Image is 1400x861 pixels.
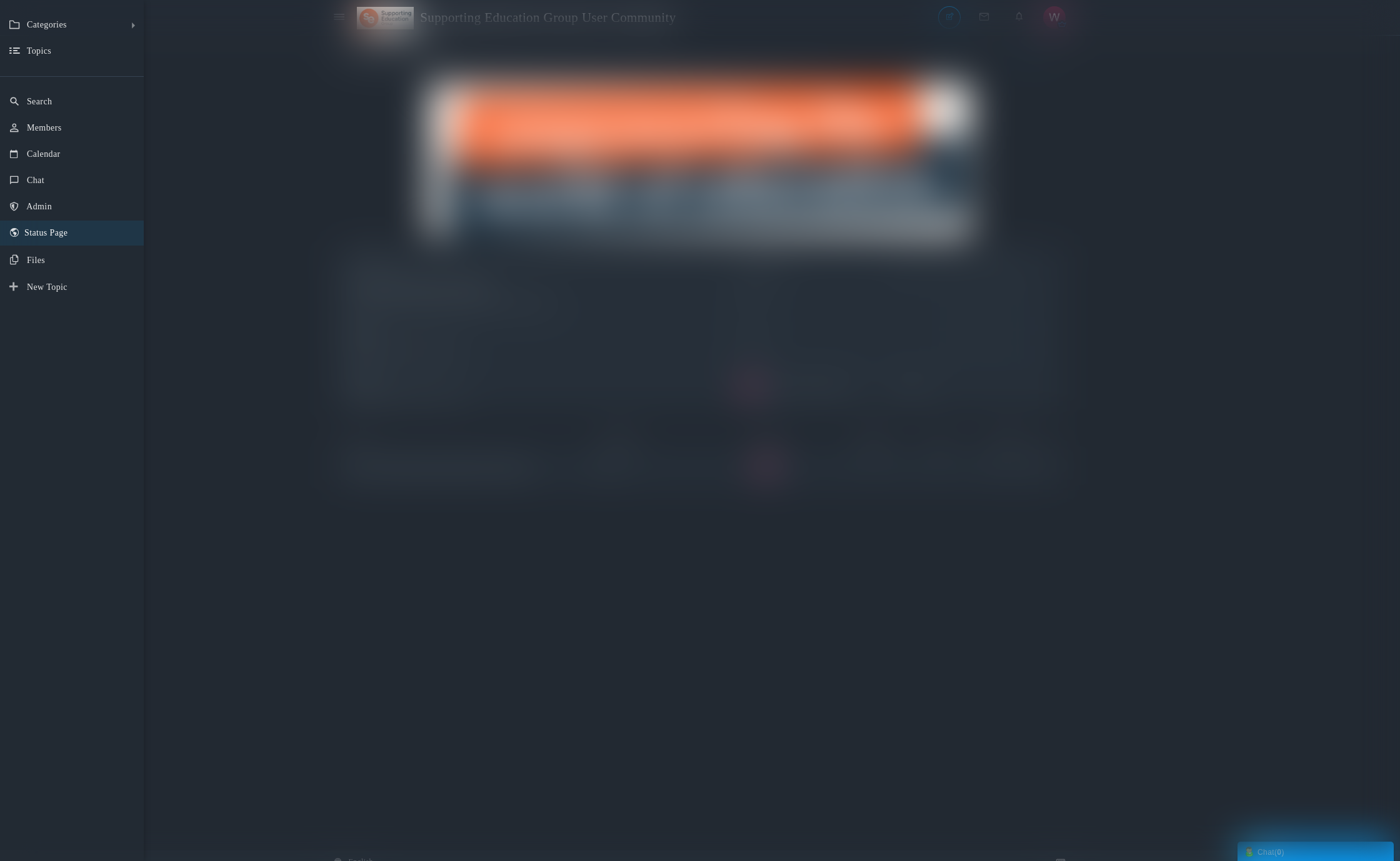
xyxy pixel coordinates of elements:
[27,97,52,106] span: Search
[27,123,62,132] span: Members
[27,46,52,56] span: Topics
[27,282,67,292] span: New Topic
[26,202,52,211] span: Admin
[27,176,44,185] span: Chat
[27,149,61,159] span: Calendar
[27,20,67,29] span: Categories
[27,256,45,265] span: Files
[24,228,67,237] span: Status Page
